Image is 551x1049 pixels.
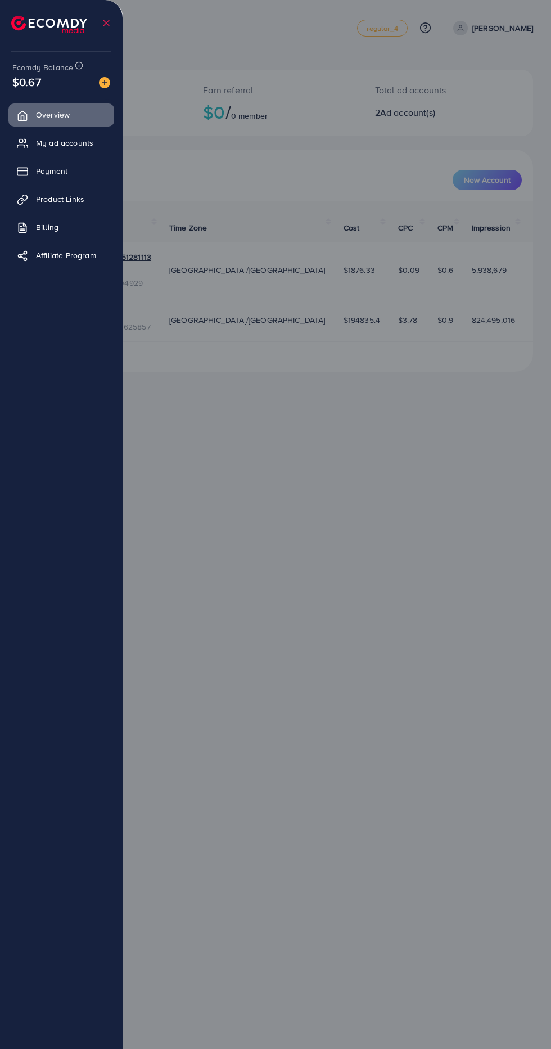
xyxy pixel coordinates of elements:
[8,188,114,210] a: Product Links
[8,160,114,182] a: Payment
[36,109,70,120] span: Overview
[11,16,87,33] img: logo
[36,193,84,205] span: Product Links
[12,74,41,90] span: $0.67
[36,165,67,177] span: Payment
[36,222,58,233] span: Billing
[8,103,114,126] a: Overview
[8,132,114,154] a: My ad accounts
[36,137,93,148] span: My ad accounts
[12,62,73,73] span: Ecomdy Balance
[36,250,96,261] span: Affiliate Program
[8,216,114,238] a: Billing
[99,77,110,88] img: image
[8,244,114,267] a: Affiliate Program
